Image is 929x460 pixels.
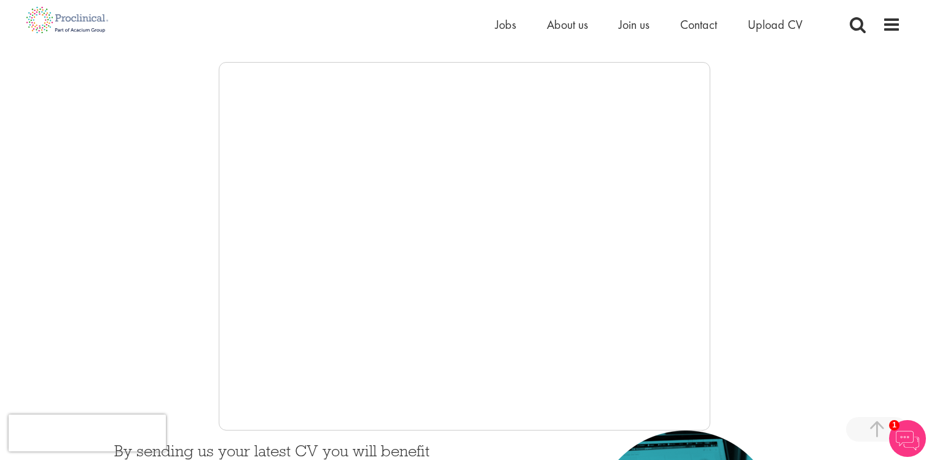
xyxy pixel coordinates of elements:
[889,420,926,457] img: Chatbot
[547,17,588,33] a: About us
[9,415,166,451] iframe: reCAPTCHA
[889,420,900,431] span: 1
[495,17,516,33] a: Jobs
[619,17,649,33] a: Join us
[680,17,717,33] a: Contact
[748,17,802,33] a: Upload CV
